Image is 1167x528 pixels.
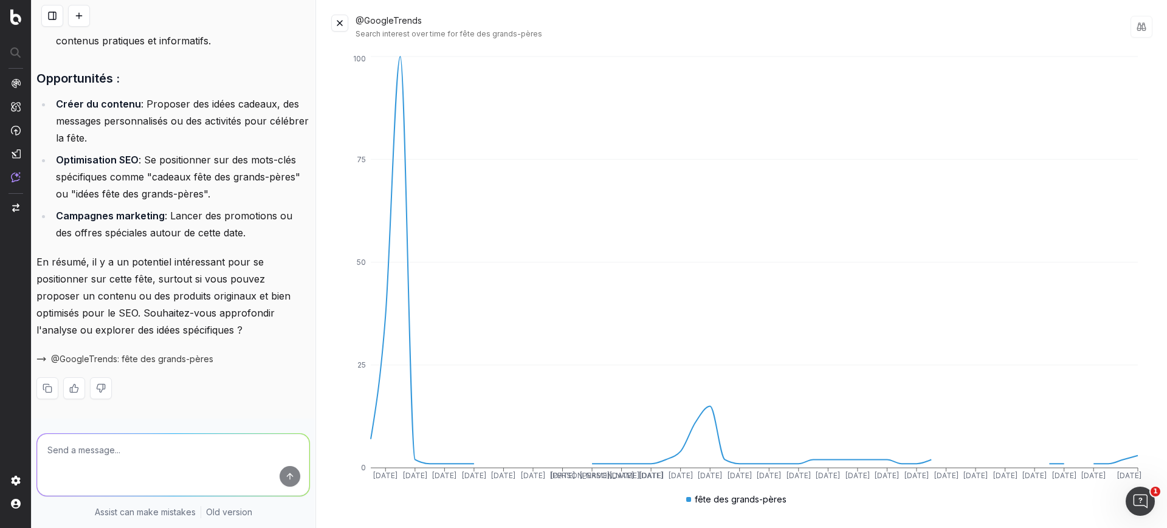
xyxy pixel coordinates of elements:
[1151,487,1160,496] span: 1
[11,149,21,159] img: Studio
[56,98,141,110] strong: Créer du contenu
[11,476,21,485] img: Setting
[433,471,457,480] tspan: [DATE]
[669,471,693,480] tspan: [DATE]
[698,471,722,480] tspan: [DATE]
[357,155,366,164] tspan: 75
[816,471,841,480] tspan: [DATE]
[521,471,545,480] tspan: [DATE]
[52,151,310,202] li: : Se positionner sur des mots-clés spécifiques comme "cadeaux fête des grands-pères" ou "idées fê...
[357,360,366,369] tspan: 25
[36,69,310,88] h3: Opportunités :
[757,471,782,480] tspan: [DATE]
[787,471,811,480] tspan: [DATE]
[11,78,21,88] img: Analytics
[206,506,252,518] a: Old version
[934,471,959,480] tspan: [DATE]
[361,463,366,472] tspan: 0
[12,204,19,212] img: Switch project
[374,471,398,480] tspan: [DATE]
[56,210,165,222] strong: Campagnes marketing
[492,471,516,480] tspan: [DATE]
[11,125,21,135] img: Activation
[36,353,213,365] button: @GoogleTrends: fête des grands-pères
[550,471,634,480] tspan: [PERSON_NAME][DATE]
[963,471,988,480] tspan: [DATE]
[993,471,1017,480] tspan: [DATE]
[357,258,366,267] tspan: 50
[875,471,900,480] tspan: [DATE]
[11,499,21,509] img: My account
[10,9,21,25] img: Botify logo
[403,471,427,480] tspan: [DATE]
[51,353,213,365] span: @GoogleTrends: fête des grands-pères
[11,101,21,112] img: Intelligence
[1126,487,1155,516] iframe: Intercom live chat
[52,207,310,241] li: : Lancer des promotions ou des offres spéciales autour de cette date.
[1052,471,1076,480] tspan: [DATE]
[1022,471,1047,480] tspan: [DATE]
[462,471,486,480] tspan: [DATE]
[580,471,664,480] tspan: [PERSON_NAME][DATE]
[639,471,663,480] tspan: [DATE]
[904,471,929,480] tspan: [DATE]
[56,154,139,166] strong: Optimisation SEO
[1081,471,1106,480] tspan: [DATE]
[845,471,870,480] tspan: [DATE]
[52,95,310,146] li: : Proposer des idées cadeaux, des messages personnalisés ou des activités pour célébrer la fête.
[356,15,1131,39] div: @GoogleTrends
[1117,471,1141,480] tspan: [DATE]
[353,54,366,63] tspan: 100
[686,493,787,506] div: fête des grands-pères
[11,172,21,182] img: Assist
[36,253,310,338] p: En résumé, il y a un potentiel intéressant pour se positionner sur cette fête, surtout si vous po...
[728,471,752,480] tspan: [DATE]
[356,29,1131,39] div: Search interest over time for fête des grands-pères
[95,506,196,518] p: Assist can make mistakes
